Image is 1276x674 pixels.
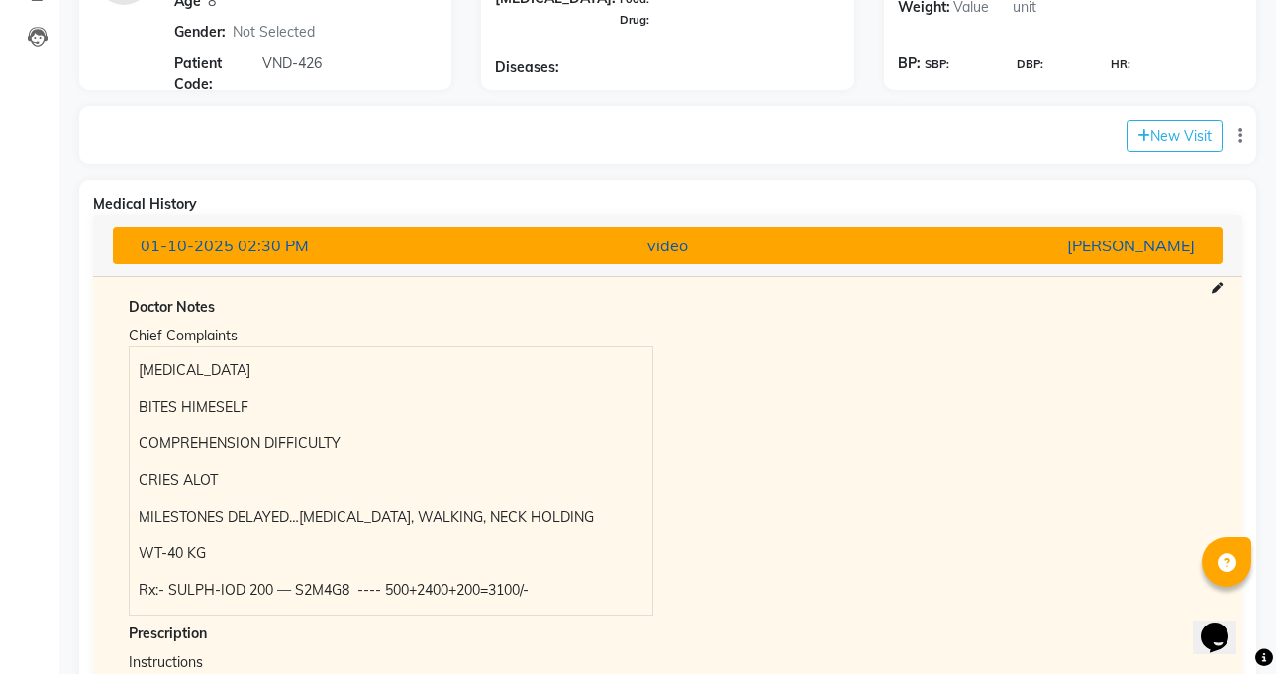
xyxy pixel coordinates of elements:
[1193,595,1256,654] iframe: chat widget
[620,13,649,27] span: Drug:
[139,433,642,454] p: COMPREHENSION DIFFICULTY
[174,53,259,95] span: Patient Code:
[129,652,1207,673] div: Instructions
[139,470,642,491] p: CRIES ALOT
[1127,120,1223,152] button: New Visit
[113,227,1223,264] button: 01-10-202502:30 PMvideo[PERSON_NAME]
[129,297,1207,318] div: Doctor Notes
[139,397,642,418] p: BITES HIMESELF
[925,56,949,73] span: SBP:
[487,234,848,257] div: video
[1111,56,1130,73] span: HR:
[495,57,559,78] span: Diseases:
[1017,56,1043,73] span: DBP:
[898,53,921,74] span: BP:
[259,48,418,78] input: Patient Code
[139,580,642,601] p: Rx:- SULPH-IOD 200 — S2M4G8 ---- 500+2400+200=3100/-
[141,236,234,255] span: 01-10-2025
[848,234,1210,257] div: [PERSON_NAME]
[129,624,1207,644] div: Prescription
[139,543,642,564] p: WT-40 KG
[93,194,1242,215] div: Medical History
[130,347,652,615] div: Rich Text Editor, main
[238,236,309,255] span: 02:30 PM
[139,360,642,381] p: [MEDICAL_DATA]
[129,326,653,346] div: Chief Complaints
[139,507,642,528] p: MILESTONES DELAYED…[MEDICAL_DATA], WALKING, NECK HOLDING
[174,22,226,43] span: Gender:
